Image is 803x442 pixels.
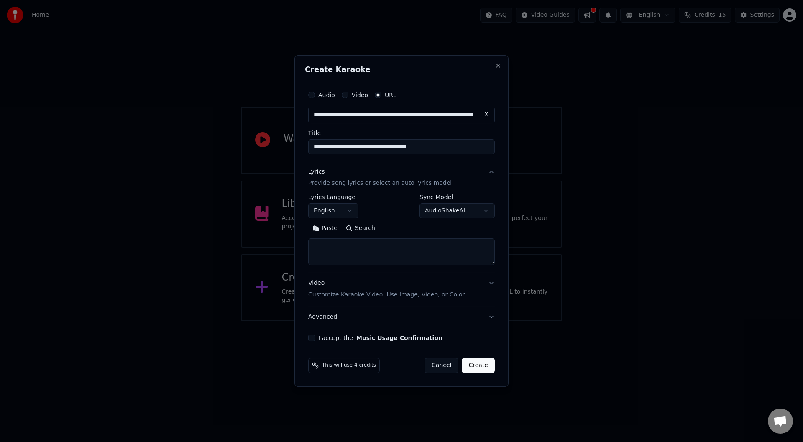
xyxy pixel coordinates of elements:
[308,179,452,188] p: Provide song lyrics or select an auto lyrics model
[308,306,495,328] button: Advanced
[385,92,396,98] label: URL
[425,358,458,373] button: Cancel
[352,92,368,98] label: Video
[356,335,442,341] button: I accept the
[305,66,498,73] h2: Create Karaoke
[308,168,325,176] div: Lyrics
[308,161,495,194] button: LyricsProvide song lyrics or select an auto lyrics model
[308,291,465,299] p: Customize Karaoke Video: Use Image, Video, or Color
[322,362,376,369] span: This will use 4 credits
[308,194,358,200] label: Lyrics Language
[308,279,465,299] div: Video
[308,130,495,136] label: Title
[308,194,495,272] div: LyricsProvide song lyrics or select an auto lyrics model
[308,273,495,306] button: VideoCustomize Karaoke Video: Use Image, Video, or Color
[318,92,335,98] label: Audio
[342,222,379,235] button: Search
[318,335,442,341] label: I accept the
[462,358,495,373] button: Create
[308,222,342,235] button: Paste
[419,194,495,200] label: Sync Model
